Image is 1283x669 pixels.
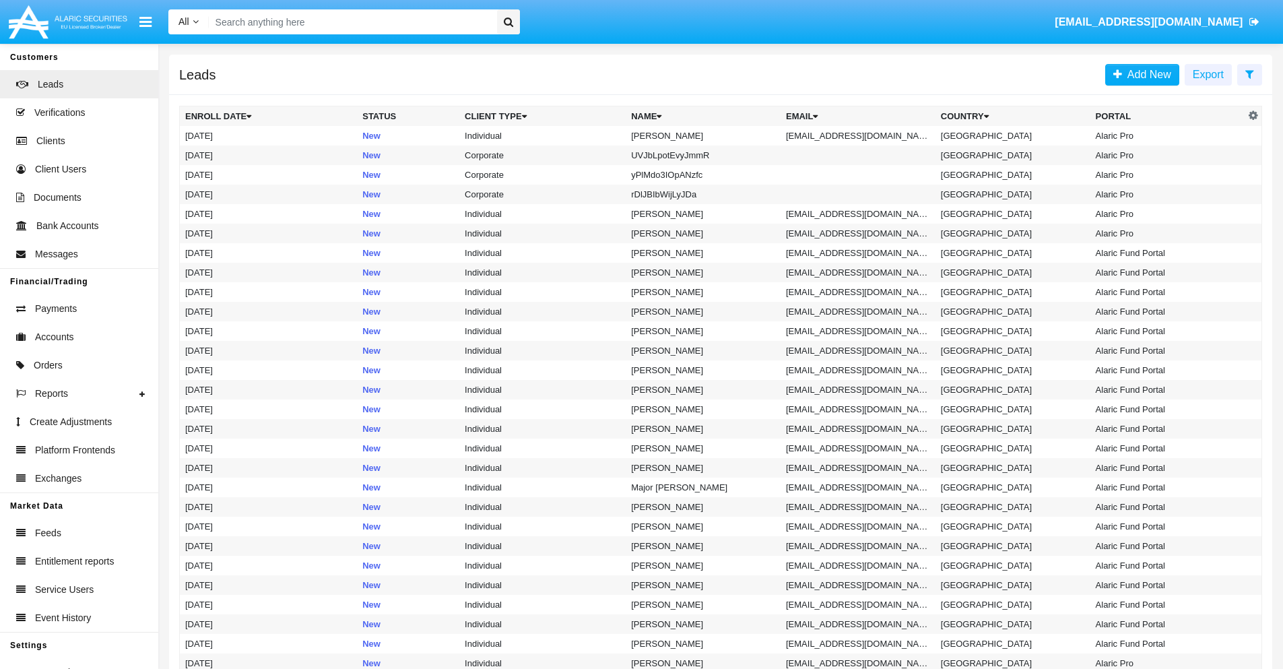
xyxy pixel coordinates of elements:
[34,191,81,205] span: Documents
[180,439,358,458] td: [DATE]
[178,16,189,27] span: All
[626,536,781,556] td: [PERSON_NAME]
[781,302,935,321] td: [EMAIL_ADDRESS][DOMAIN_NAME]
[781,595,935,614] td: [EMAIL_ADDRESS][DOMAIN_NAME]
[35,472,81,486] span: Exchanges
[357,400,459,419] td: New
[459,360,626,380] td: Individual
[180,243,358,263] td: [DATE]
[459,536,626,556] td: Individual
[935,321,1090,341] td: [GEOGRAPHIC_DATA]
[180,302,358,321] td: [DATE]
[626,263,781,282] td: [PERSON_NAME]
[357,106,459,127] th: Status
[35,162,86,177] span: Client Users
[459,204,626,224] td: Individual
[459,556,626,575] td: Individual
[781,321,935,341] td: [EMAIL_ADDRESS][DOMAIN_NAME]
[357,204,459,224] td: New
[168,15,209,29] a: All
[781,536,935,556] td: [EMAIL_ADDRESS][DOMAIN_NAME]
[459,400,626,419] td: Individual
[357,185,459,204] td: New
[935,263,1090,282] td: [GEOGRAPHIC_DATA]
[357,536,459,556] td: New
[935,243,1090,263] td: [GEOGRAPHIC_DATA]
[935,126,1090,146] td: [GEOGRAPHIC_DATA]
[935,595,1090,614] td: [GEOGRAPHIC_DATA]
[1090,165,1245,185] td: Alaric Pro
[781,282,935,302] td: [EMAIL_ADDRESS][DOMAIN_NAME]
[180,497,358,517] td: [DATE]
[626,478,781,497] td: Major [PERSON_NAME]
[357,243,459,263] td: New
[180,126,358,146] td: [DATE]
[781,243,935,263] td: [EMAIL_ADDRESS][DOMAIN_NAME]
[357,478,459,497] td: New
[35,387,68,401] span: Reports
[459,517,626,536] td: Individual
[781,614,935,634] td: [EMAIL_ADDRESS][DOMAIN_NAME]
[781,575,935,595] td: [EMAIL_ADDRESS][DOMAIN_NAME]
[180,478,358,497] td: [DATE]
[1049,3,1266,41] a: [EMAIL_ADDRESS][DOMAIN_NAME]
[781,380,935,400] td: [EMAIL_ADDRESS][DOMAIN_NAME]
[180,106,358,127] th: Enroll Date
[34,358,63,373] span: Orders
[180,165,358,185] td: [DATE]
[180,634,358,654] td: [DATE]
[935,106,1090,127] th: Country
[180,321,358,341] td: [DATE]
[180,400,358,419] td: [DATE]
[1090,517,1245,536] td: Alaric Fund Portal
[935,360,1090,380] td: [GEOGRAPHIC_DATA]
[30,415,112,429] span: Create Adjustments
[459,282,626,302] td: Individual
[626,439,781,458] td: [PERSON_NAME]
[180,204,358,224] td: [DATE]
[1185,64,1232,86] button: Export
[626,419,781,439] td: [PERSON_NAME]
[36,219,99,233] span: Bank Accounts
[459,614,626,634] td: Individual
[459,341,626,360] td: Individual
[180,185,358,204] td: [DATE]
[626,575,781,595] td: [PERSON_NAME]
[1090,614,1245,634] td: Alaric Fund Portal
[357,575,459,595] td: New
[626,341,781,360] td: [PERSON_NAME]
[1193,69,1224,80] span: Export
[781,263,935,282] td: [EMAIL_ADDRESS][DOMAIN_NAME]
[935,614,1090,634] td: [GEOGRAPHIC_DATA]
[180,282,358,302] td: [DATE]
[1090,536,1245,556] td: Alaric Fund Portal
[459,321,626,341] td: Individual
[180,517,358,536] td: [DATE]
[35,611,91,625] span: Event History
[1090,126,1245,146] td: Alaric Pro
[180,146,358,165] td: [DATE]
[1090,321,1245,341] td: Alaric Fund Portal
[459,458,626,478] td: Individual
[180,360,358,380] td: [DATE]
[781,400,935,419] td: [EMAIL_ADDRESS][DOMAIN_NAME]
[180,380,358,400] td: [DATE]
[459,224,626,243] td: Individual
[781,341,935,360] td: [EMAIL_ADDRESS][DOMAIN_NAME]
[626,614,781,634] td: [PERSON_NAME]
[626,282,781,302] td: [PERSON_NAME]
[935,341,1090,360] td: [GEOGRAPHIC_DATA]
[459,419,626,439] td: Individual
[179,69,216,80] h5: Leads
[935,478,1090,497] td: [GEOGRAPHIC_DATA]
[1090,400,1245,419] td: Alaric Fund Portal
[180,341,358,360] td: [DATE]
[357,419,459,439] td: New
[626,126,781,146] td: [PERSON_NAME]
[935,439,1090,458] td: [GEOGRAPHIC_DATA]
[1090,497,1245,517] td: Alaric Fund Portal
[1090,204,1245,224] td: Alaric Pro
[935,634,1090,654] td: [GEOGRAPHIC_DATA]
[1090,360,1245,380] td: Alaric Fund Portal
[626,185,781,204] td: rDlJBIbWijLyJDa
